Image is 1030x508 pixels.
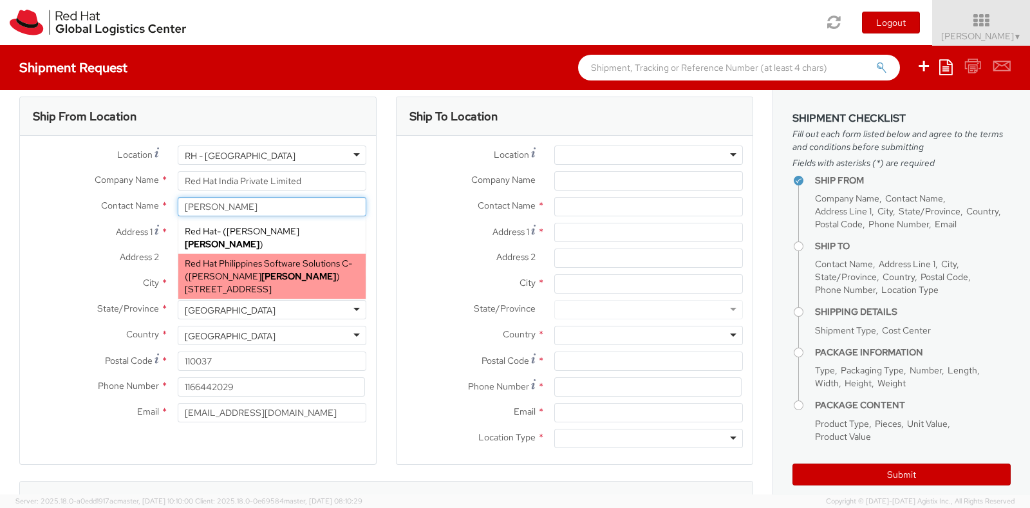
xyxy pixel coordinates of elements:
h4: Ship From [815,176,1011,185]
span: Postal Code [482,355,529,366]
div: - ( ) [178,254,366,299]
span: Email [514,406,536,417]
span: Pieces [875,418,901,429]
span: Address 1 [116,226,153,238]
h4: Shipment Request [19,61,127,75]
span: Phone Number [468,381,529,392]
span: State/Province [474,303,536,314]
h3: Shipment Checklist [792,113,1011,124]
span: Email [935,218,957,230]
span: Contact Name [815,258,873,270]
span: Width [815,377,839,389]
span: Product Value [815,431,871,442]
button: Logout [862,12,920,33]
img: rh-logistics-00dfa346123c4ec078e1.svg [10,10,186,35]
span: Country [966,205,998,217]
span: Type [815,364,835,376]
h4: Shipping Details [815,307,1011,317]
span: Red Hat Philippines Software Solutions C [185,258,348,269]
span: Address 2 [496,251,536,263]
span: Client: 2025.18.0-0e69584 [195,496,362,505]
span: Fields with asterisks (*) are required [792,156,1011,169]
span: Address 2 [120,251,159,263]
h3: Ship From Location [33,110,136,123]
span: Postal Code [921,271,968,283]
span: Location Type [881,284,939,296]
span: Number [910,364,942,376]
span: Height [845,377,872,389]
span: Product Type [815,418,869,429]
span: Contact Name [885,193,943,204]
span: Unit Value [907,418,948,429]
span: Packaging Type [841,364,904,376]
span: ▼ [1014,32,1022,42]
span: Copyright © [DATE]-[DATE] Agistix Inc., All Rights Reserved [826,496,1015,507]
span: Contact Name [478,200,536,211]
span: master, [DATE] 10:10:00 [117,496,193,505]
span: Postal Code [815,218,863,230]
button: Submit [792,464,1011,485]
span: Red Hat [185,225,217,237]
span: City [941,258,957,270]
span: Weight [877,377,906,389]
h4: Package Information [815,348,1011,357]
span: State/Province [97,303,159,314]
span: City [520,277,536,288]
span: Address Line 1 [879,258,935,270]
span: Server: 2025.18.0-a0edd1917ac [15,496,193,505]
span: Company Name [95,174,159,185]
div: RH - [GEOGRAPHIC_DATA] [185,149,295,162]
span: Address 1 [492,226,529,238]
div: [GEOGRAPHIC_DATA] [185,330,276,343]
span: [PERSON_NAME] [941,30,1022,42]
span: Location Type [478,431,536,443]
span: Address Line 1 [815,205,872,217]
span: Country [126,328,159,340]
div: [GEOGRAPHIC_DATA] [185,304,276,317]
span: Phone Number [815,284,876,296]
h4: Package Content [815,400,1011,410]
span: Company Name [815,193,879,204]
span: Length [948,364,977,376]
span: master, [DATE] 08:10:29 [284,496,362,505]
h3: Ship To Location [409,110,498,123]
span: [STREET_ADDRESS] [185,283,272,295]
span: Fill out each form listed below and agree to the terms and conditions before submitting [792,127,1011,153]
span: Location [117,149,153,160]
span: Phone Number [98,380,159,391]
span: [PERSON_NAME] [185,225,299,250]
strong: [PERSON_NAME] [185,238,259,250]
span: Postal Code [105,355,153,366]
span: Phone Number [868,218,929,230]
span: Company Name [471,174,536,185]
span: Cost Center [882,325,931,336]
h4: Ship To [815,241,1011,251]
span: State/Province [815,271,877,283]
span: City [877,205,893,217]
span: Country [503,328,536,340]
strong: [PERSON_NAME] [261,270,336,282]
span: Location [494,149,529,160]
span: State/Province [899,205,960,217]
span: Shipment Type [815,325,876,336]
span: Email [137,406,159,417]
span: Country [883,271,915,283]
input: Shipment, Tracking or Reference Number (at least 4 chars) [578,55,900,80]
div: - ( ) [178,221,366,254]
span: [PERSON_NAME] [189,270,336,282]
span: City [143,277,159,288]
span: Contact Name [101,200,159,211]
